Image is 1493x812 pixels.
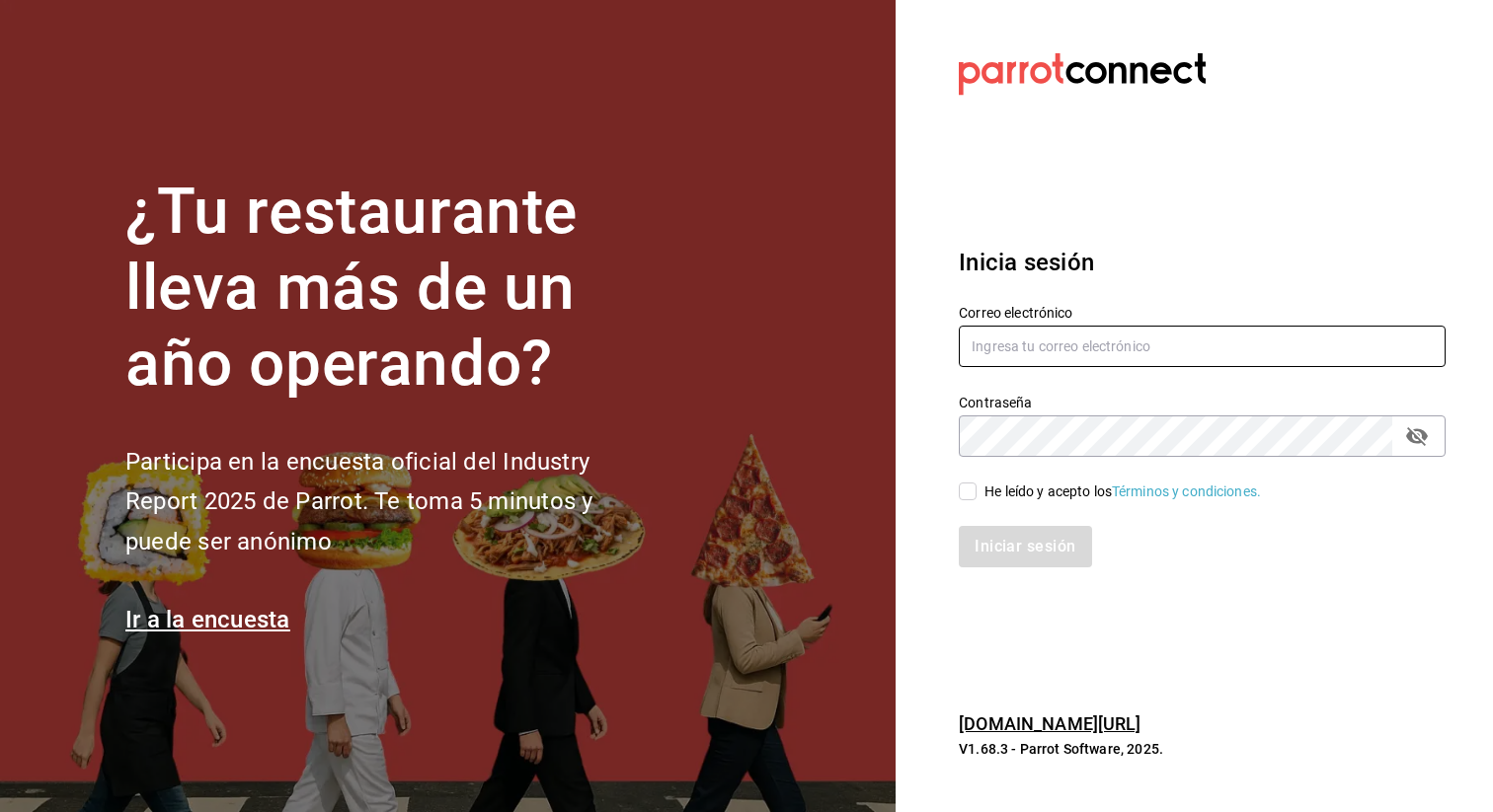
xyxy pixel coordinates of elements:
[959,245,1446,280] h3: Inicia sesión
[959,326,1446,367] input: Ingresa tu correo electrónico
[125,606,290,633] a: Ir a la encuesta
[1400,419,1434,453] button: passwordField
[959,306,1446,320] label: Correo electrónico
[125,175,659,402] h1: ¿Tu restaurante lleva más de un año operando?
[125,442,659,562] h2: Participa en la encuesta oficial del Industry Report 2025 de Parrot. Te toma 5 minutos y puede se...
[984,481,1261,502] div: He leído y acepto los
[1112,483,1261,499] a: Términos y condiciones.
[959,396,1446,409] label: Contraseña
[959,739,1446,759] p: V1.68.3 - Parrot Software, 2025.
[959,713,1140,734] a: [DOMAIN_NAME][URL]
